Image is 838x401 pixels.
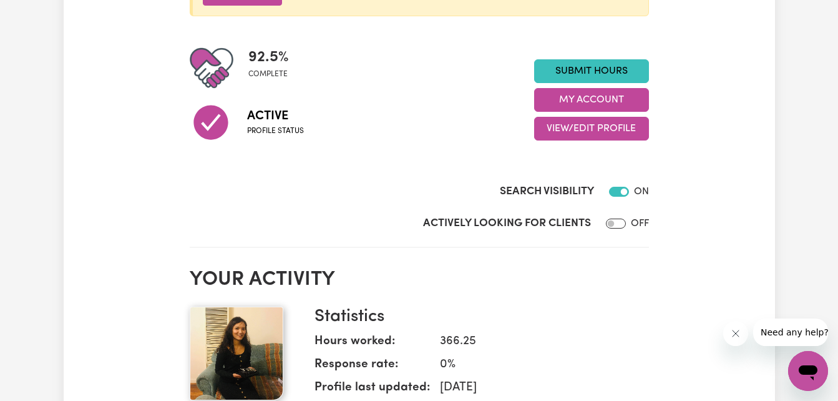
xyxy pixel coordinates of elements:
[314,307,639,328] h3: Statistics
[534,59,649,83] a: Submit Hours
[190,307,283,400] img: Your profile picture
[248,46,299,90] div: Profile completeness: 92.5%
[753,319,828,346] iframe: Message from company
[634,187,649,197] span: ON
[500,184,594,200] label: Search Visibility
[423,215,591,232] label: Actively Looking for Clients
[248,46,289,69] span: 92.5 %
[314,333,430,356] dt: Hours worked:
[788,351,828,391] iframe: Button to launch messaging window
[7,9,76,19] span: Need any help?
[430,333,639,351] dd: 366.25
[247,126,304,137] span: Profile status
[314,356,430,379] dt: Response rate:
[190,268,649,292] h2: Your activity
[248,69,289,80] span: complete
[723,321,748,346] iframe: Close message
[430,379,639,397] dd: [DATE]
[247,107,304,126] span: Active
[430,356,639,374] dd: 0 %
[534,117,649,141] button: View/Edit Profile
[631,219,649,229] span: OFF
[534,88,649,112] button: My Account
